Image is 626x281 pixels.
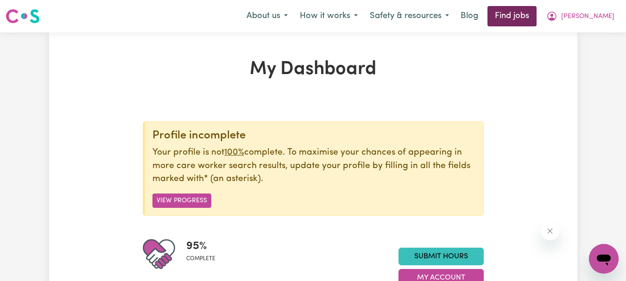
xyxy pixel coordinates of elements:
[455,6,484,26] a: Blog
[152,194,211,208] button: View Progress
[204,175,261,183] span: an asterisk
[186,238,223,270] div: Profile completeness: 95%
[6,6,40,27] a: Careseekers logo
[143,58,484,81] h1: My Dashboard
[186,255,215,263] span: complete
[224,148,244,157] u: 100%
[364,6,455,26] button: Safety & resources
[240,6,294,26] button: About us
[152,129,476,143] div: Profile incomplete
[561,12,614,22] span: [PERSON_NAME]
[540,6,620,26] button: My Account
[6,6,56,14] span: Need any help?
[487,6,537,26] a: Find jobs
[186,238,215,255] span: 95 %
[398,248,484,265] a: Submit Hours
[294,6,364,26] button: How it works
[589,244,619,274] iframe: Button to launch messaging window
[6,8,40,25] img: Careseekers logo
[152,146,476,186] p: Your profile is not complete. To maximise your chances of appearing in more care worker search re...
[541,222,559,240] iframe: Close message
